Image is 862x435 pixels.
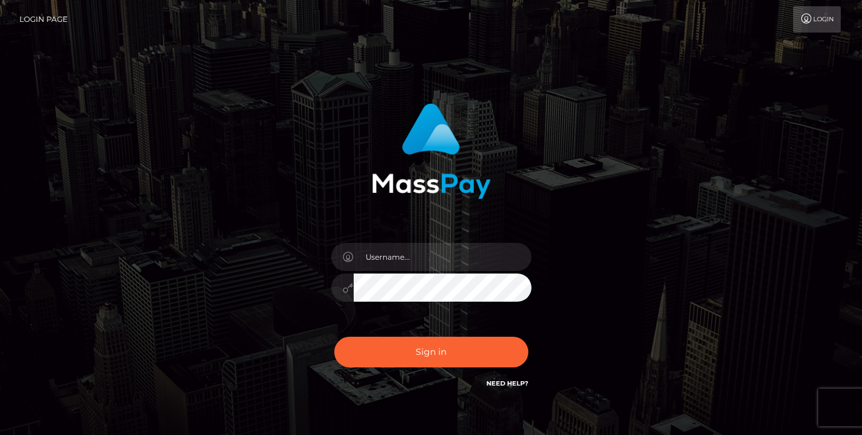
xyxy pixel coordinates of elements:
[486,379,528,387] a: Need Help?
[354,243,531,271] input: Username...
[19,6,68,33] a: Login Page
[372,103,491,199] img: MassPay Login
[334,337,528,367] button: Sign in
[793,6,841,33] a: Login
